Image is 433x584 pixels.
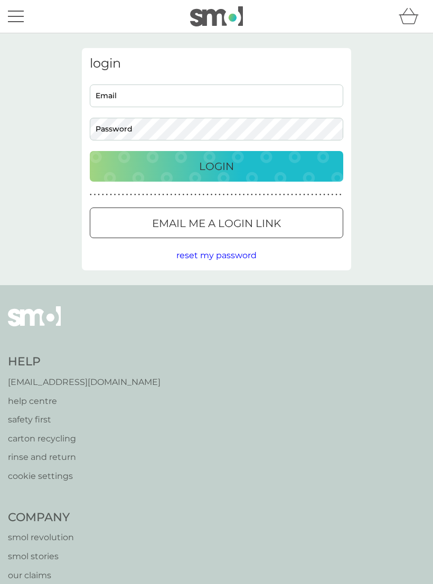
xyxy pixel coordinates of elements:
p: ● [251,192,253,197]
p: ● [263,192,265,197]
p: ● [211,192,213,197]
p: ● [182,192,184,197]
button: Login [90,151,343,182]
p: ● [162,192,164,197]
p: ● [335,192,337,197]
button: Email me a login link [90,208,343,238]
p: ● [227,192,229,197]
p: ● [235,192,237,197]
a: [EMAIL_ADDRESS][DOMAIN_NAME] [8,375,161,389]
p: Email me a login link [152,215,281,232]
p: ● [307,192,309,197]
p: ● [142,192,144,197]
p: ● [110,192,112,197]
a: our claims [8,569,121,582]
p: ● [154,192,156,197]
p: ● [311,192,313,197]
a: help centre [8,394,161,408]
button: reset my password [176,249,257,262]
p: ● [303,192,305,197]
p: ● [118,192,120,197]
p: ● [166,192,168,197]
p: ● [130,192,132,197]
p: ● [295,192,297,197]
h3: login [90,56,343,71]
p: ● [186,192,189,197]
p: ● [319,192,322,197]
a: carton recycling [8,432,161,446]
a: cookie settings [8,469,161,483]
p: ● [126,192,128,197]
h4: Company [8,510,121,526]
a: smol revolution [8,531,121,544]
p: ● [287,192,289,197]
p: ● [243,192,245,197]
img: smol [8,306,61,342]
p: ● [206,192,209,197]
p: ● [94,192,96,197]
p: ● [203,192,205,197]
p: ● [106,192,108,197]
p: ● [90,192,92,197]
p: ● [291,192,293,197]
p: ● [323,192,325,197]
p: ● [102,192,104,197]
p: ● [178,192,181,197]
p: Login [199,158,234,175]
p: ● [259,192,261,197]
p: ● [219,192,221,197]
p: ● [174,192,176,197]
p: ● [332,192,334,197]
img: smol [190,6,243,26]
p: ● [158,192,161,197]
a: safety first [8,413,161,427]
p: ● [199,192,201,197]
div: basket [399,6,425,27]
p: ● [255,192,257,197]
p: ● [231,192,233,197]
p: ● [340,192,342,197]
p: ● [194,192,196,197]
p: ● [271,192,273,197]
p: ● [150,192,152,197]
p: ● [98,192,100,197]
p: ● [191,192,193,197]
p: ● [146,192,148,197]
p: ● [267,192,269,197]
span: reset my password [176,250,257,260]
p: ● [239,192,241,197]
p: ● [315,192,317,197]
p: ● [247,192,249,197]
p: ● [138,192,140,197]
a: smol stories [8,550,121,563]
p: ● [122,192,124,197]
p: ● [279,192,281,197]
p: ● [275,192,277,197]
button: menu [8,6,24,26]
p: ● [223,192,225,197]
a: rinse and return [8,450,161,464]
p: ● [171,192,173,197]
p: ● [283,192,285,197]
p: ● [299,192,302,197]
h4: Help [8,354,161,370]
p: ● [114,192,116,197]
p: ● [214,192,216,197]
p: ● [327,192,330,197]
p: ● [134,192,136,197]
